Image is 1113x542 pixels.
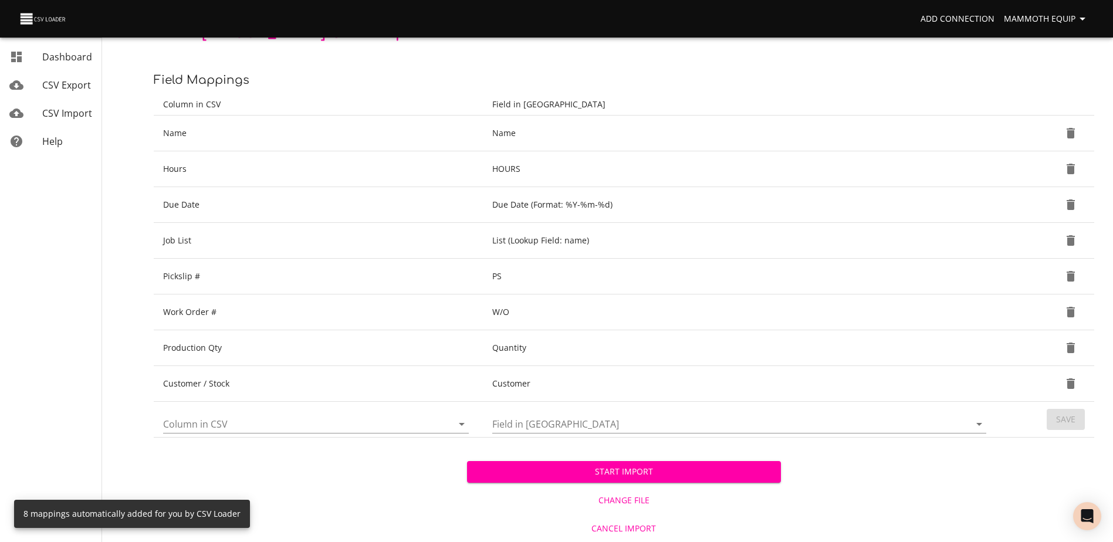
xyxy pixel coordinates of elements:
[1057,370,1085,398] button: Delete
[454,416,470,432] button: Open
[483,187,1000,223] td: Due Date (Format: %Y-%m-%d)
[42,79,91,92] span: CSV Export
[154,187,483,223] td: Due Date
[1073,502,1101,530] div: Open Intercom Messenger
[483,366,1000,402] td: Customer
[1057,226,1085,255] button: Delete
[154,73,249,87] span: Field Mappings
[483,116,1000,151] td: Name
[483,94,1000,116] th: Field in [GEOGRAPHIC_DATA]
[154,151,483,187] td: Hours
[154,330,483,366] td: Production Qty
[999,8,1094,30] button: Mammoth Equip
[154,94,483,116] th: Column in CSV
[19,11,68,27] img: CSV Loader
[483,294,1000,330] td: W/O
[971,416,987,432] button: Open
[483,259,1000,294] td: PS
[1057,119,1085,147] button: Delete
[483,223,1000,259] td: List (Lookup Field: name)
[42,50,92,63] span: Dashboard
[1004,12,1090,26] span: Mammoth Equip
[921,12,994,26] span: Add Connection
[1057,298,1085,326] button: Delete
[154,223,483,259] td: Job List
[476,465,771,479] span: Start Import
[1057,262,1085,290] button: Delete
[23,503,241,524] div: 8 mappings automatically added for you by CSV Loader
[154,294,483,330] td: Work Order #
[42,135,63,148] span: Help
[1057,334,1085,362] button: Delete
[483,151,1000,187] td: HOURS
[467,490,780,511] button: Change File
[472,493,776,508] span: Change File
[1057,191,1085,219] button: Delete
[467,518,780,540] button: Cancel Import
[916,8,999,30] a: Add Connection
[154,116,483,151] td: Name
[472,521,776,536] span: Cancel Import
[42,107,92,120] span: CSV Import
[467,461,780,483] button: Start Import
[1057,155,1085,183] button: Delete
[483,330,1000,366] td: Quantity
[154,259,483,294] td: Pickslip #
[154,366,483,402] td: Customer / Stock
